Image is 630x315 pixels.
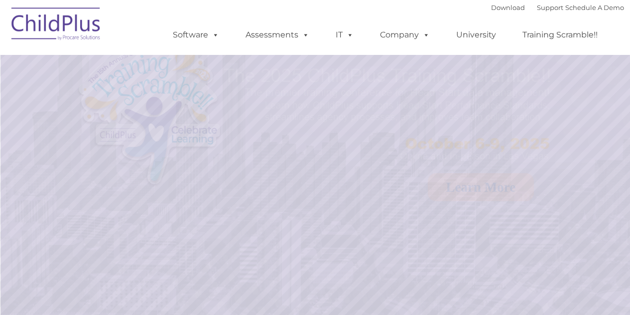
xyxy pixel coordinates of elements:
a: Learn More [428,173,534,201]
font: | [491,3,624,11]
a: IT [326,25,364,45]
img: ChildPlus by Procare Solutions [6,0,106,50]
a: Schedule A Demo [565,3,624,11]
a: Company [370,25,440,45]
a: Assessments [236,25,319,45]
a: University [446,25,506,45]
a: Support [537,3,563,11]
a: Software [163,25,229,45]
a: Download [491,3,525,11]
a: Training Scramble!! [512,25,608,45]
